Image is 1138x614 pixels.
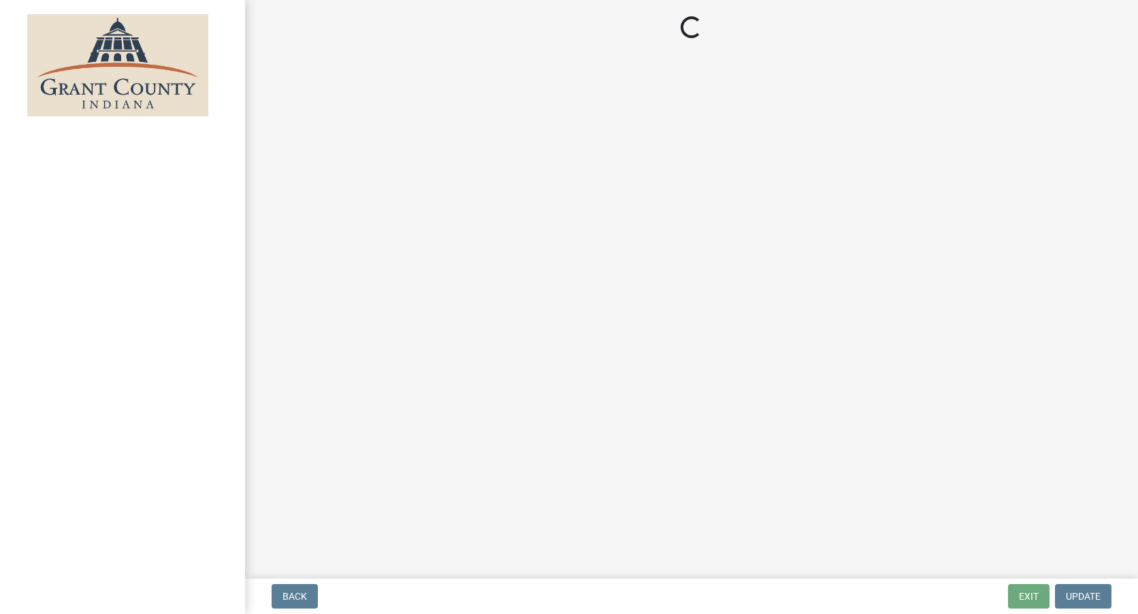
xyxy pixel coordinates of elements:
span: Back [282,591,307,602]
button: Back [272,584,318,609]
button: Update [1055,584,1111,609]
img: Grant County, Indiana [27,14,208,116]
button: Exit [1008,584,1050,609]
span: Update [1066,591,1101,602]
